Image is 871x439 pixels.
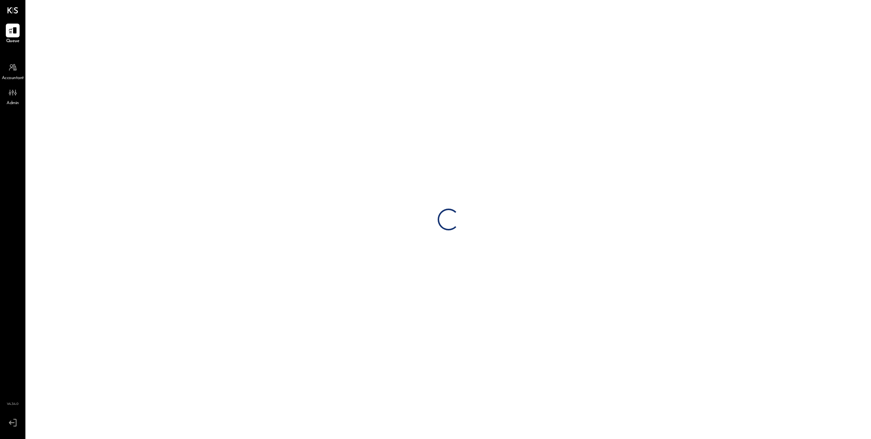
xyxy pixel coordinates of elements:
[0,61,25,82] a: Accountant
[0,86,25,107] a: Admin
[6,38,20,45] span: Queue
[7,100,19,107] span: Admin
[2,75,24,82] span: Accountant
[0,24,25,45] a: Queue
